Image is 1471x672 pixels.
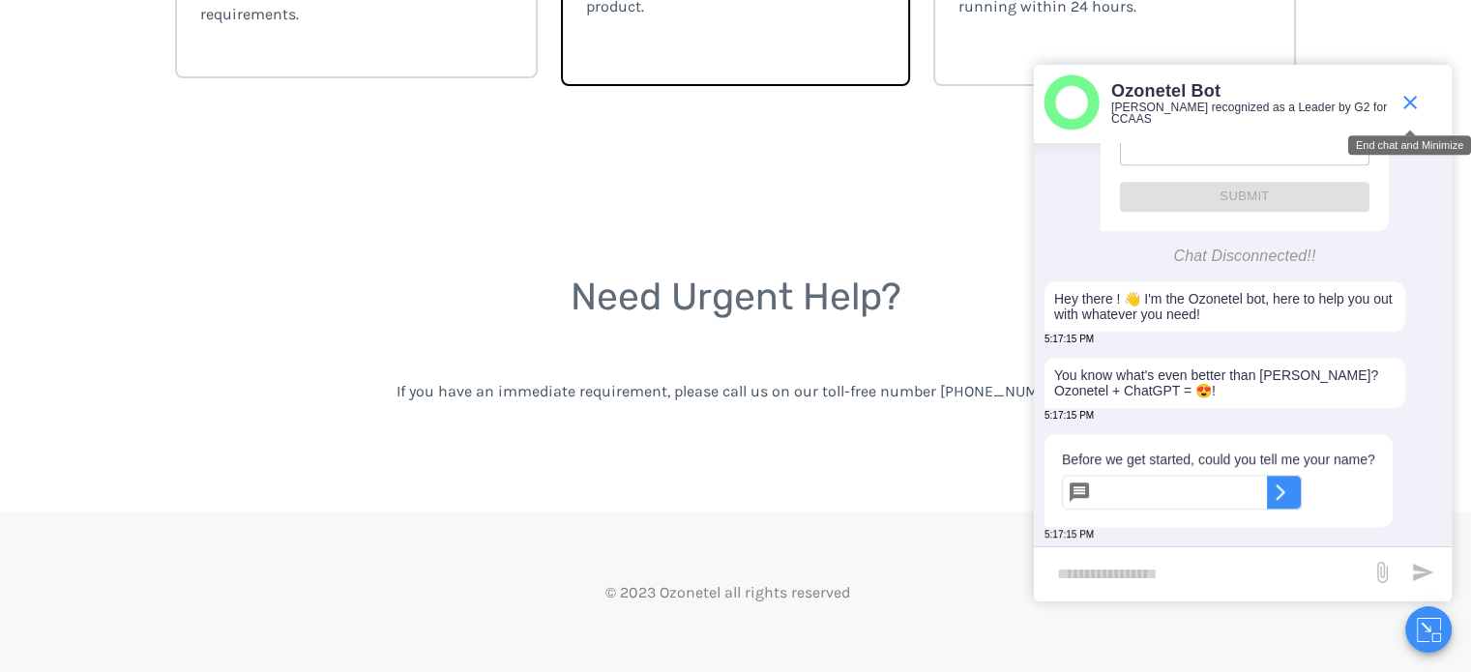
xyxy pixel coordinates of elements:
div: End chat and Minimize [1348,135,1471,155]
p: [PERSON_NAME] recognized as a Leader by G2 for CCAAS [1111,102,1389,125]
span: 5:17:15 PM [1044,334,1094,344]
span: Need Urgent Help? [571,275,901,319]
button: Close chat [1405,606,1452,653]
span: Chat Disconnected!! [1174,248,1316,264]
span: 5:17:15 PM [1044,410,1094,421]
p: Hey there ! 👋 I'm the Ozonetel bot, here to help you out with whatever you need! [1054,291,1396,322]
p: Before we get started, could you tell me your name? [1062,452,1375,467]
p: You know what's even better than [PERSON_NAME]? Ozonetel + ChatGPT = 😍! [1054,367,1396,398]
span: end chat or minimize [1391,83,1429,122]
span: © 2023 Ozonetel all rights reserved [605,583,850,601]
span: If you have an immediate requirement, please call us on our toll-free number [PHONE_NUMBER]. [397,382,1074,400]
span: 5:17:15 PM [1044,529,1094,540]
img: header [1044,74,1100,131]
div: new-msg-input [1044,557,1361,592]
p: Ozonetel Bot [1111,80,1389,102]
